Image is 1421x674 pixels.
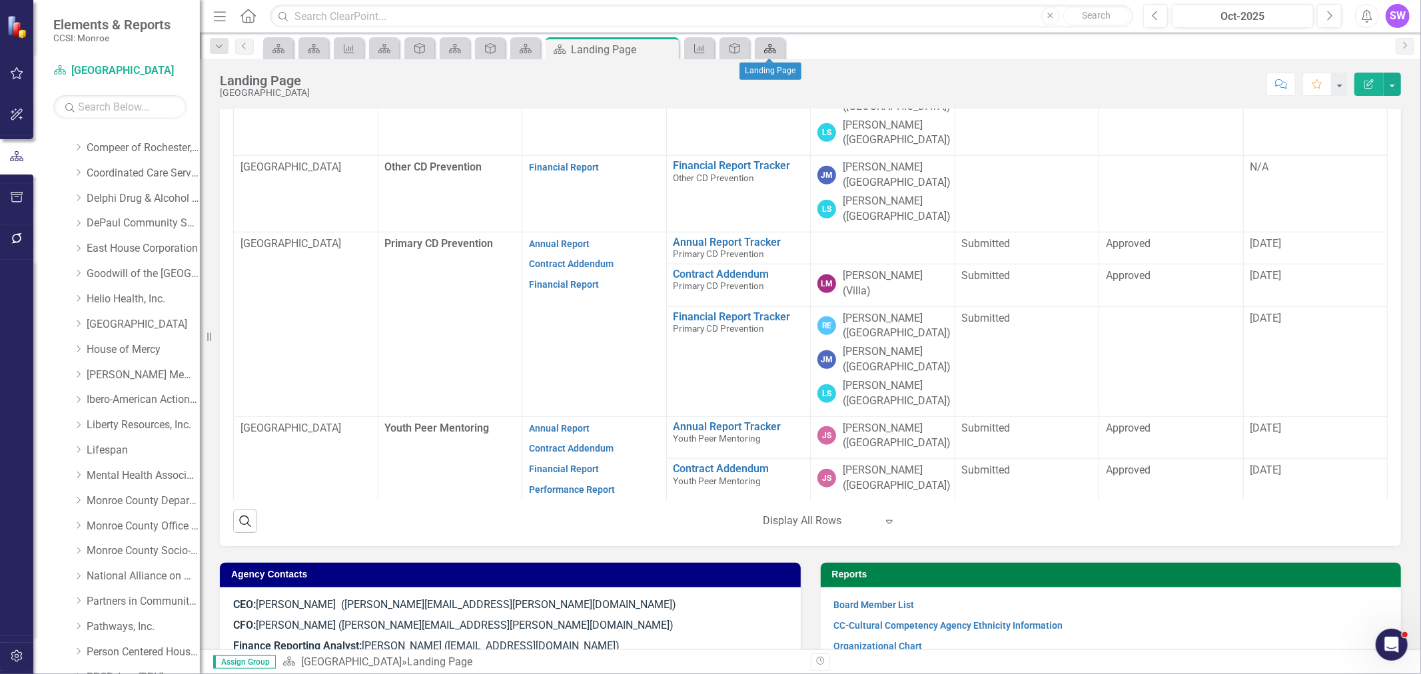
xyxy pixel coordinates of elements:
div: [PERSON_NAME] ([GEOGRAPHIC_DATA]) [843,378,951,409]
a: DePaul Community Services, lnc. [87,216,200,231]
strong: CFO: [233,619,256,631]
td: Double-Click to Edit [1099,459,1244,502]
td: Double-Click to Edit Right Click for Context Menu [666,232,811,264]
td: Double-Click to Edit [234,156,378,232]
td: Double-Click to Edit Right Click for Context Menu [666,459,811,502]
td: Double-Click to Edit [1099,79,1244,155]
div: Landing Page [220,73,310,88]
span: Primary CD Prevention [674,248,765,259]
td: Double-Click to Edit Right Click for Context Menu [666,79,811,155]
div: N/A [1250,160,1381,175]
div: JM [817,166,836,184]
span: Youth Peer Mentoring [385,422,490,434]
div: » [282,655,801,670]
iframe: Intercom live chat [1376,629,1408,661]
a: National Alliance on Mental Illness [87,569,200,584]
a: Board Member List [834,599,915,610]
a: Contract Addendum [529,443,614,454]
h3: Reports [832,569,1395,579]
span: Approved [1106,422,1151,434]
div: Oct-2025 [1177,9,1309,25]
td: Double-Click to Edit [811,264,955,306]
span: Approved [1106,237,1151,250]
a: Financial Report Tracker [674,160,804,172]
span: [DATE] [1250,237,1282,250]
a: Person Centered Housing Options, Inc. [87,645,200,660]
button: Oct-2025 [1172,4,1314,28]
small: CCSI: Monroe [53,33,171,43]
a: Compeer of Rochester, Inc. [87,141,200,156]
a: Performance Report [529,484,615,495]
td: Double-Click to Edit [1243,156,1388,232]
a: Lifespan [87,443,200,458]
button: Search [1063,7,1130,25]
strong: Finance Reporting Analyst: [233,639,362,652]
span: Primary CD Prevention [385,237,494,250]
span: Submitted [962,269,1011,282]
p: [PERSON_NAME] ([PERSON_NAME][EMAIL_ADDRESS][PERSON_NAME][DOMAIN_NAME]) [233,615,787,636]
div: JS [817,426,836,445]
div: Landing Page [407,655,472,668]
span: [DATE] [1250,464,1282,476]
a: [PERSON_NAME] Memorial Institute, Inc. [87,368,200,383]
p: [GEOGRAPHIC_DATA] [240,236,371,252]
a: Annual Report Tracker [674,236,804,248]
div: JS [817,469,836,488]
div: [PERSON_NAME] ([GEOGRAPHIC_DATA]) [843,194,951,224]
div: [GEOGRAPHIC_DATA] [220,88,310,98]
div: RE [817,316,836,335]
div: [PERSON_NAME] ([GEOGRAPHIC_DATA]) [843,160,951,190]
div: JM [817,350,836,369]
td: Double-Click to Edit [1243,459,1388,502]
a: Annual Report Tracker [674,421,804,433]
div: Landing Page [739,63,801,80]
td: Double-Click to Edit [522,416,667,621]
td: Double-Click to Edit [955,264,1099,306]
a: Delphi Drug & Alcohol Council [87,191,200,206]
div: LS [817,123,836,142]
a: House of Mercy [87,342,200,358]
span: Primary CD Prevention [674,323,765,334]
a: [GEOGRAPHIC_DATA] [301,655,402,668]
span: Assign Group [213,655,276,669]
td: Double-Click to Edit [955,232,1099,264]
td: Double-Click to Edit [1099,232,1244,264]
td: Double-Click to Edit [955,416,1099,459]
h3: Agency Contacts [231,569,794,579]
td: Double-Click to Edit [811,156,955,232]
a: Coordinated Care Services Inc. [87,166,200,181]
button: SW [1386,4,1410,28]
td: Double-Click to Edit [522,232,667,416]
td: Double-Click to Edit [1243,264,1388,306]
a: [GEOGRAPHIC_DATA] [53,63,187,79]
span: [DATE] [1250,312,1282,324]
td: Double-Click to Edit [234,416,378,621]
td: Double-Click to Edit [1099,306,1244,416]
span: [DATE] [1250,422,1282,434]
span: Approved [1106,269,1151,282]
span: Primary CD Prevention [674,280,765,291]
input: Search Below... [53,95,187,119]
span: Approved [1106,464,1151,476]
td: Double-Click to Edit [955,156,1099,232]
span: Submitted [962,237,1011,250]
a: Financial Report [529,162,599,172]
span: Submitted [962,422,1011,434]
p: [PERSON_NAME] ([PERSON_NAME][EMAIL_ADDRESS][PERSON_NAME][DOMAIN_NAME]) [233,597,787,615]
td: Double-Click to Edit [1243,232,1388,264]
div: LS [817,384,836,403]
p: [PERSON_NAME] ([EMAIL_ADDRESS][DOMAIN_NAME]) [233,636,787,657]
td: Double-Click to Edit [811,232,955,264]
strong: CEO: [233,598,256,611]
div: Landing Page [571,41,676,58]
a: Annual Report [529,423,590,434]
a: Annual Report [529,238,590,249]
a: Ibero-American Action League, Inc. [87,392,200,408]
span: Other CD Prevention [385,161,482,173]
a: CC-Cultural Competency Agency Ethnicity Information [834,620,1063,631]
a: Liberty Resources, Inc. [87,418,200,433]
a: Partners in Community Development [87,594,200,609]
td: Double-Click to Edit Right Click for Context Menu [666,416,811,459]
div: [PERSON_NAME] ([GEOGRAPHIC_DATA]) [843,463,951,494]
div: [PERSON_NAME] ([GEOGRAPHIC_DATA]) [843,421,951,452]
